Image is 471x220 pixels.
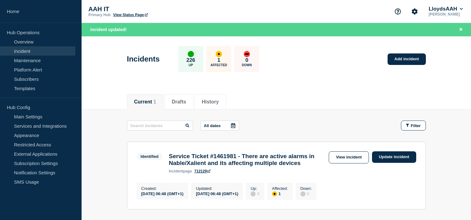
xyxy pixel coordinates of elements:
span: Filter [411,123,421,128]
div: 0 [251,191,259,196]
div: disabled [251,191,256,196]
p: page [169,169,192,173]
p: 226 [186,57,195,63]
p: All dates [204,123,221,128]
p: 0 [245,57,248,63]
p: AAH IT [88,6,213,13]
p: Affected [210,63,227,67]
button: Close banner [457,26,465,33]
div: 0 [300,191,312,196]
div: [DATE] 06:48 (GMT+1) [141,191,184,196]
a: Update incident [372,151,416,163]
div: disabled [300,191,305,196]
p: Affected : [272,186,288,191]
span: incident [169,169,183,173]
a: View incident [329,151,369,163]
button: Account settings [408,5,421,18]
p: 1 [217,57,220,63]
input: Search incidents [127,121,193,131]
a: 712129 [194,169,210,173]
h3: Service Ticket #1461981 - There are active alarms in Nable/Xalient and its affecting multiple dev... [169,153,326,167]
button: Support [391,5,404,18]
h1: Incidents [127,55,160,63]
p: Updated : [196,186,238,191]
p: Up [189,63,193,67]
p: [PERSON_NAME] [427,12,464,16]
div: affected [216,51,222,57]
button: LloydsAAH [427,6,464,12]
div: [DATE] 06:48 (GMT+1) [196,191,238,196]
div: up [188,51,194,57]
a: View Status Page [113,13,148,17]
p: Down : [300,186,312,191]
p: Created : [141,186,184,191]
p: Up : [251,186,259,191]
p: Primary Hub [88,13,111,17]
div: affected [272,191,277,196]
div: down [244,51,250,57]
button: All dates [200,121,239,131]
button: History [202,99,219,105]
p: Down [242,63,252,67]
button: Filter [401,121,426,131]
span: Identified [137,153,163,160]
button: Drafts [172,99,186,105]
a: Add incident [388,53,426,65]
span: Incident updated! [90,27,127,32]
button: Current 1 [134,99,156,105]
span: 1 [153,99,156,104]
div: 1 [272,191,288,196]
